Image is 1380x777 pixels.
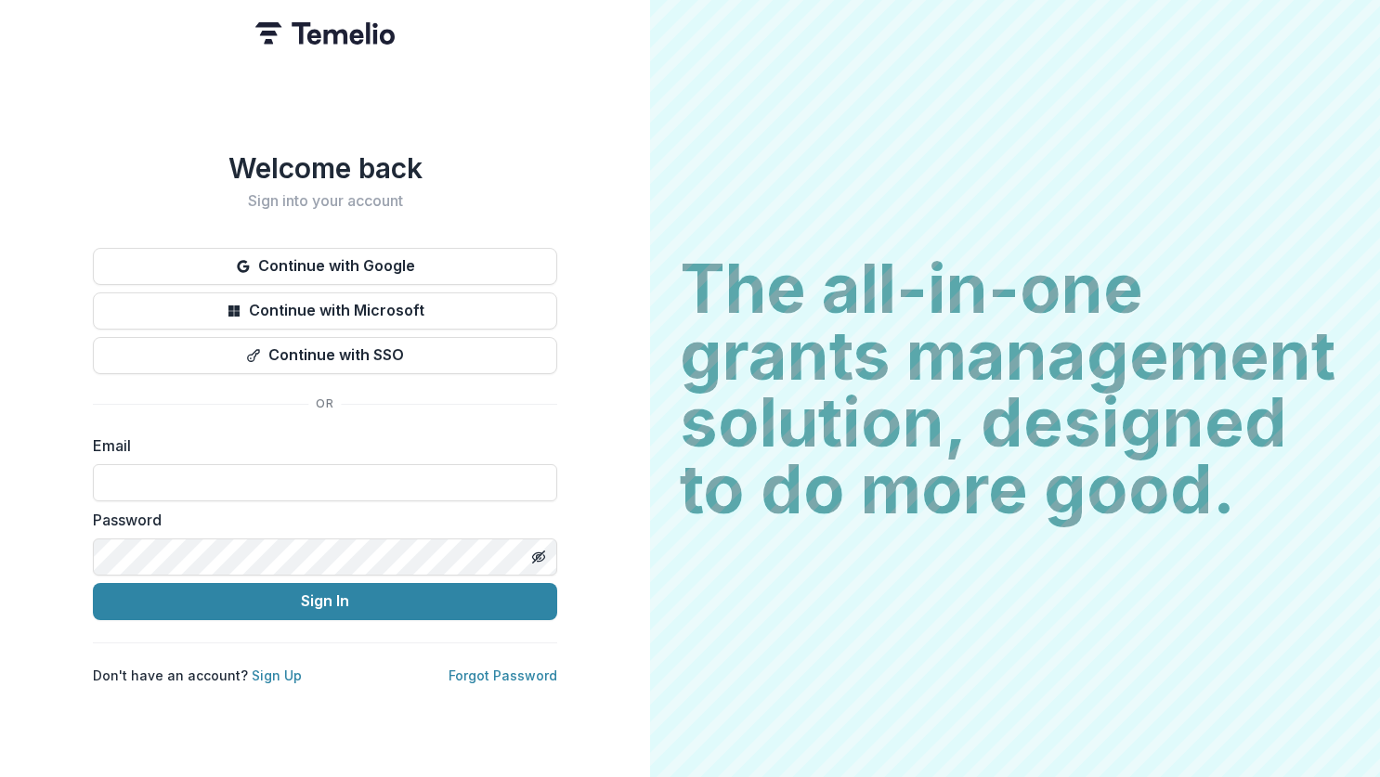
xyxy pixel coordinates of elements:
[93,509,546,531] label: Password
[93,151,557,185] h1: Welcome back
[255,22,395,45] img: Temelio
[93,583,557,620] button: Sign In
[252,667,302,683] a: Sign Up
[524,542,553,572] button: Toggle password visibility
[93,292,557,330] button: Continue with Microsoft
[449,667,557,683] a: Forgot Password
[93,434,546,457] label: Email
[93,192,557,210] h2: Sign into your account
[93,337,557,374] button: Continue with SSO
[93,248,557,285] button: Continue with Google
[93,666,302,685] p: Don't have an account?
